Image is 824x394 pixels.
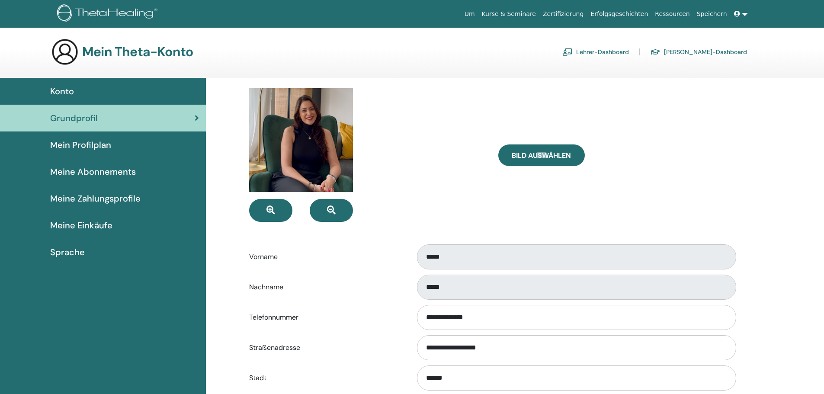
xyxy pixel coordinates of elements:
[478,6,539,22] a: Kurse & Seminare
[539,6,587,22] a: Zertifizierung
[50,165,136,178] span: Meine Abonnements
[650,48,660,56] img: graduation-cap.svg
[512,151,571,160] span: Bild auswählen
[243,279,409,295] label: Nachname
[50,192,141,205] span: Meine Zahlungsprofile
[587,6,651,22] a: Erfolgsgeschichten
[243,340,409,356] label: Straßenadresse
[50,219,112,232] span: Meine Einkäufe
[651,6,693,22] a: Ressourcen
[50,138,111,151] span: Mein Profilplan
[243,309,409,326] label: Telefonnummer
[82,44,193,60] h3: Mein Theta-Konto
[57,4,160,24] img: logo.png
[562,48,573,56] img: chalkboard-teacher.svg
[249,88,353,192] img: default.jpg
[562,45,629,59] a: Lehrer-Dashboard
[243,370,409,386] label: Stadt
[51,38,79,66] img: generic-user-icon.jpg
[650,45,747,59] a: [PERSON_NAME]-Dashboard
[50,246,85,259] span: Sprache
[50,112,98,125] span: Grundprofil
[461,6,478,22] a: Um
[536,152,547,158] input: Bild auswählen
[50,85,74,98] span: Konto
[693,6,731,22] a: Speichern
[243,249,409,265] label: Vorname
